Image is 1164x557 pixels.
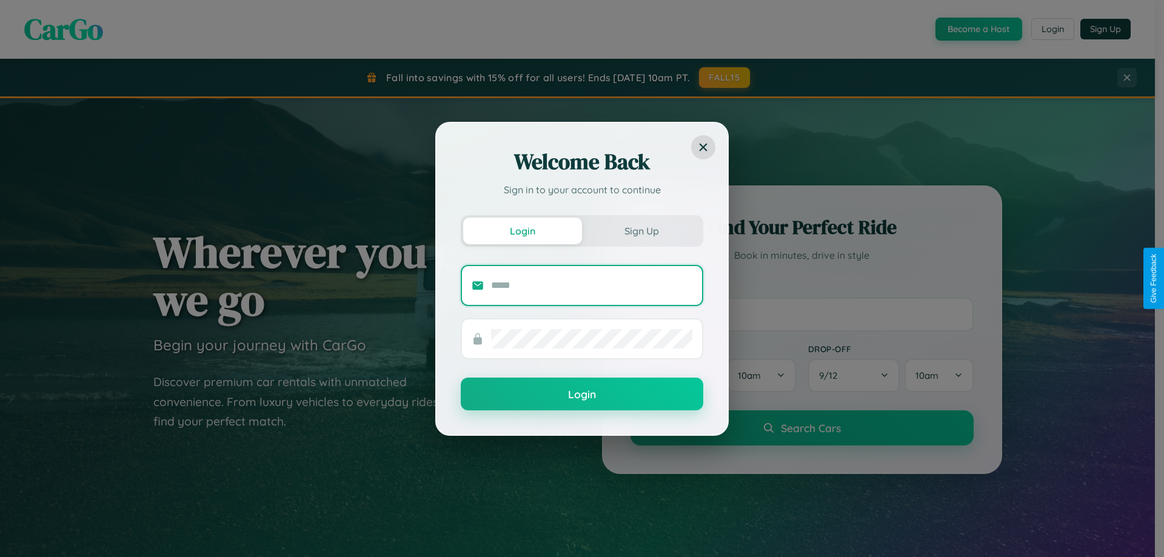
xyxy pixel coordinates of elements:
[461,147,703,176] h2: Welcome Back
[1149,254,1158,303] div: Give Feedback
[461,378,703,410] button: Login
[461,182,703,197] p: Sign in to your account to continue
[463,218,582,244] button: Login
[582,218,701,244] button: Sign Up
